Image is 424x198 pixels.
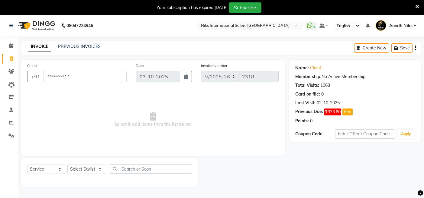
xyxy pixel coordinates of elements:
[317,100,340,106] div: 02-10-2025
[201,63,227,68] label: Invoice Number
[391,43,413,53] button: Save
[15,17,57,34] img: logo
[28,41,51,52] a: INVOICE
[27,90,279,150] span: Select & add items from the list below
[397,130,415,139] button: Apply
[157,5,228,11] div: Your subscription has expired [DATE]
[66,17,93,34] b: 08047224946
[110,164,192,174] input: Search or Scan
[376,20,386,31] img: Aundh Niks
[27,63,37,68] label: Client
[295,91,320,97] div: Card on file:
[295,100,316,106] div: Last Visit:
[229,2,261,13] button: Subscribe
[310,65,321,71] a: Client
[295,74,322,80] div: Membership:
[295,65,309,71] div: Name:
[295,108,323,115] div: Previous Due:
[354,43,389,53] button: Create New
[310,118,312,124] div: 0
[324,108,341,115] span: ₹333.60
[342,108,353,115] button: Pay
[136,63,144,68] label: Date
[295,131,335,137] div: Coupon Code
[58,44,101,49] a: PREVIOUS INVOICES
[295,74,415,80] div: No Active Membership
[27,71,44,82] button: +91
[295,82,319,89] div: Total Visits:
[44,71,127,82] input: Search by Name/Mobile/Email/Code
[295,118,309,124] div: Points:
[335,129,395,139] input: Enter Offer / Coupon Code
[389,23,413,29] span: Aundh Niks
[321,91,324,97] div: 0
[320,82,330,89] div: 1063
